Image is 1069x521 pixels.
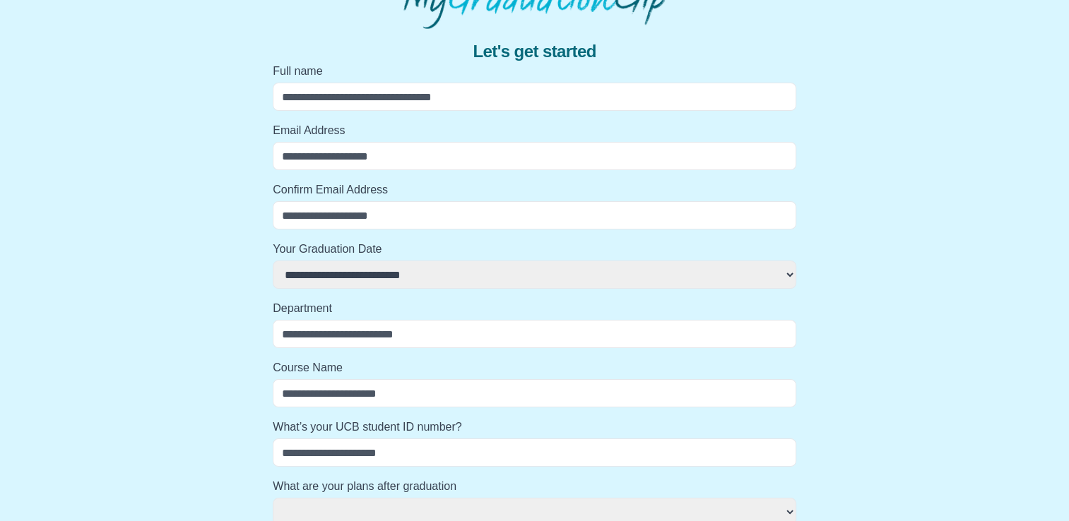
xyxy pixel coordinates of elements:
[273,359,796,376] label: Course Name
[273,300,796,317] label: Department
[273,478,796,495] label: What are your plans after graduation
[273,419,796,436] label: What’s your UCB student ID number?
[473,40,596,63] span: Let's get started
[273,241,796,258] label: Your Graduation Date
[273,181,796,198] label: Confirm Email Address
[273,122,796,139] label: Email Address
[273,63,796,80] label: Full name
